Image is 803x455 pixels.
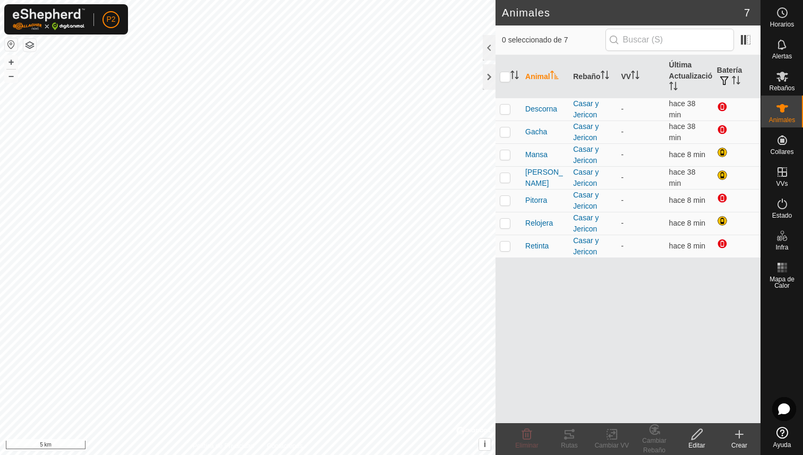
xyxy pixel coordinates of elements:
span: Animales [769,117,795,123]
span: Estado [772,212,792,219]
app-display-virtual-paddock-transition: - [621,150,623,159]
img: Logo Gallagher [13,8,85,30]
span: Collares [770,149,793,155]
input: Buscar (S) [605,29,734,51]
a: Política de Privacidad [193,441,254,451]
div: Editar [676,441,718,450]
div: Casar y Jericon [573,190,612,212]
p-sorticon: Activar para ordenar [732,78,740,86]
span: 10 ago 2025, 15:00 [669,99,696,119]
span: i [484,440,486,449]
span: 10 ago 2025, 15:00 [669,168,696,187]
p-sorticon: Activar para ordenar [601,72,609,81]
span: 10 ago 2025, 15:30 [669,196,705,204]
div: Casar y Jericon [573,121,612,143]
button: Capas del Mapa [23,39,36,51]
app-display-virtual-paddock-transition: - [621,219,623,227]
span: Ayuda [773,442,791,448]
span: Mansa [525,149,548,160]
div: Crear [718,441,761,450]
span: 10 ago 2025, 15:30 [669,219,705,227]
a: Ayuda [761,423,803,452]
span: Relojera [525,218,553,229]
span: Infra [775,244,788,251]
span: Gacha [525,126,547,138]
button: i [479,439,491,450]
p-sorticon: Activar para ordenar [510,72,519,81]
div: Casar y Jericon [573,144,612,166]
span: Descorna [525,104,557,115]
th: VV [617,55,664,98]
span: Horarios [770,21,794,28]
th: Rebaño [569,55,617,98]
p-sorticon: Activar para ordenar [631,72,639,81]
div: Casar y Jericon [573,98,612,121]
th: Última Actualización [665,55,713,98]
p-sorticon: Activar para ordenar [550,72,559,81]
span: 10 ago 2025, 15:30 [669,150,705,159]
span: 7 [744,5,750,21]
span: 10 ago 2025, 15:30 [669,242,705,250]
div: Casar y Jericon [573,167,612,189]
app-display-virtual-paddock-transition: - [621,196,623,204]
app-display-virtual-paddock-transition: - [621,173,623,182]
div: Casar y Jericon [573,235,612,257]
span: Mapa de Calor [764,276,800,289]
button: – [5,70,18,82]
app-display-virtual-paddock-transition: - [621,242,623,250]
span: VVs [776,181,788,187]
button: + [5,56,18,68]
div: Cambiar VV [591,441,633,450]
span: Retinta [525,241,549,252]
span: 0 seleccionado de 7 [502,35,605,46]
span: Alertas [772,53,792,59]
th: Batería [713,55,761,98]
button: Restablecer Mapa [5,38,18,51]
span: Pitorra [525,195,547,206]
span: P2 [106,14,115,25]
th: Animal [521,55,569,98]
span: Eliminar [515,442,538,449]
span: Rebaños [769,85,795,91]
h2: Animales [502,6,744,19]
div: Cambiar Rebaño [633,436,676,455]
div: Casar y Jericon [573,212,612,235]
p-sorticon: Activar para ordenar [669,83,678,92]
a: Contáctenos [267,441,303,451]
app-display-virtual-paddock-transition: - [621,105,623,113]
span: [PERSON_NAME] [525,167,565,189]
span: 10 ago 2025, 15:00 [669,122,696,142]
app-display-virtual-paddock-transition: - [621,127,623,136]
div: Rutas [548,441,591,450]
